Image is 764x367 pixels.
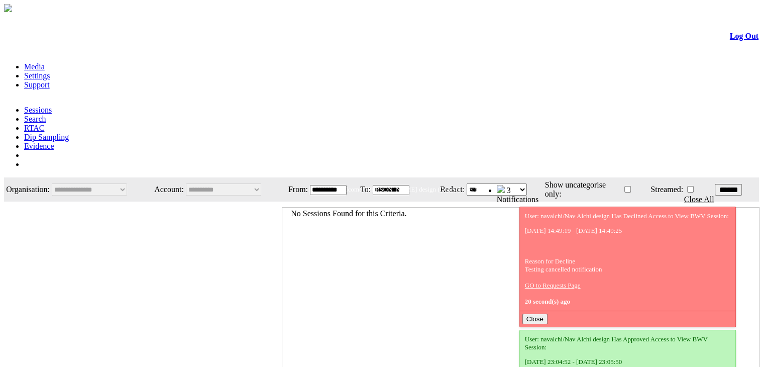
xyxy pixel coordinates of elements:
a: Close All [684,195,714,204]
a: RTAC [24,124,44,132]
p: [DATE] 14:49:19 - [DATE] 14:49:25 [525,227,730,235]
a: Search [24,115,46,123]
a: Media [24,62,45,71]
a: GO to Requests Page [525,282,581,289]
button: Close [522,314,548,324]
img: bell25.png [497,185,505,193]
div: User: navalchi/Nav Alchi design Has Declined Access to View BWV Session: Reason for Decline Testi... [525,212,730,306]
span: 20 second(s) ago [525,298,570,305]
a: Sessions [24,106,52,114]
a: Log Out [730,32,758,40]
td: Account: [147,178,184,201]
a: Dip Sampling [24,133,69,141]
a: Evidence [24,142,54,150]
a: Support [24,80,50,89]
td: Organisation: [5,178,50,201]
a: Settings [24,71,50,80]
span: Welcome, [PERSON_NAME] design (General User) [338,186,477,193]
p: [DATE] 23:04:52 - [DATE] 23:05:50 [525,358,730,366]
td: From: [283,178,308,201]
span: 3 [507,186,511,195]
img: arrow-3.png [4,4,12,12]
div: Notifications [497,195,739,204]
span: No Sessions Found for this Criteria. [291,209,406,218]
